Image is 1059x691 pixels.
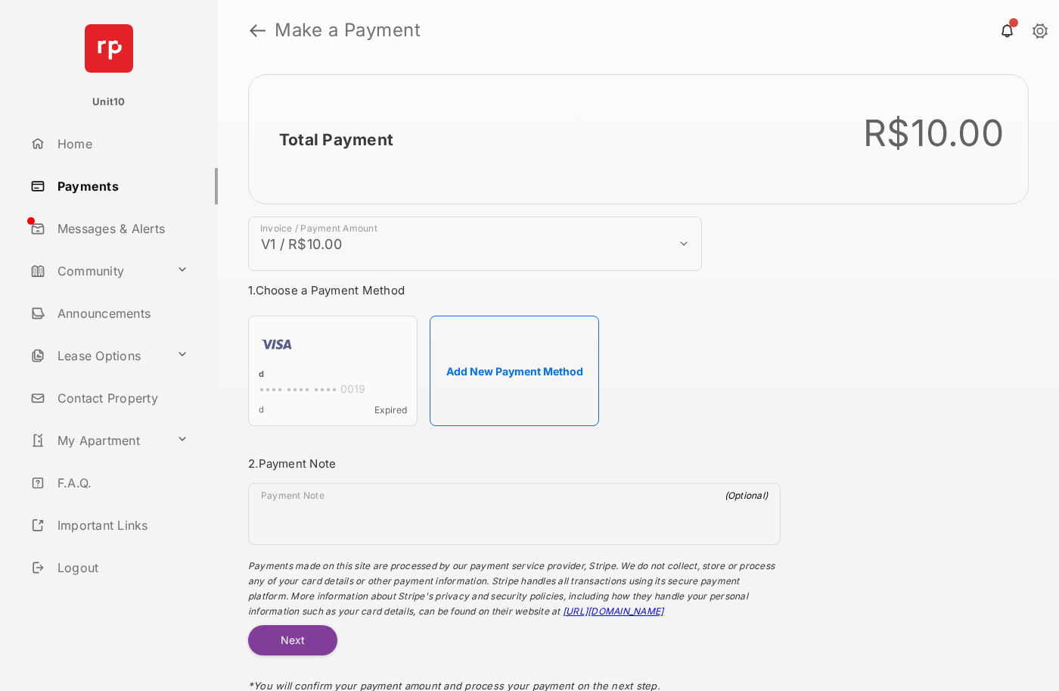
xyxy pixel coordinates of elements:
a: Messages & Alerts [24,210,218,247]
a: F.A.Q. [24,465,218,501]
div: d [259,369,407,382]
button: Next [248,625,337,655]
a: [URL][DOMAIN_NAME] [563,605,663,617]
div: d•••• •••• •••• 0019dExpired [248,316,418,426]
a: Home [24,126,218,162]
a: Lease Options [24,338,170,374]
strong: Make a Payment [275,21,421,39]
a: Community [24,253,170,289]
a: Announcements [24,295,218,331]
h3: 2. Payment Note [248,456,781,471]
a: Important Links [24,507,194,543]
img: svg+xml;base64,PHN2ZyB4bWxucz0iaHR0cDovL3d3dy53My5vcmcvMjAwMC9zdmciIHdpZHRoPSI2NCIgaGVpZ2h0PSI2NC... [85,24,133,73]
h2: Total Payment [279,130,393,149]
div: R$10.00 [863,111,1004,155]
a: Logout [24,549,218,586]
span: Expired [374,404,407,416]
div: •••• •••• •••• 0019 [259,382,407,398]
button: Add New Payment Method [430,316,599,426]
span: d [259,404,264,416]
a: Contact Property [24,380,218,416]
a: My Apartment [24,422,170,459]
span: Payments made on this site are processed by our payment service provider, Stripe. We do not colle... [248,560,775,617]
a: Payments [24,168,218,204]
p: Unit10 [92,95,126,110]
h3: 1. Choose a Payment Method [248,283,781,297]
